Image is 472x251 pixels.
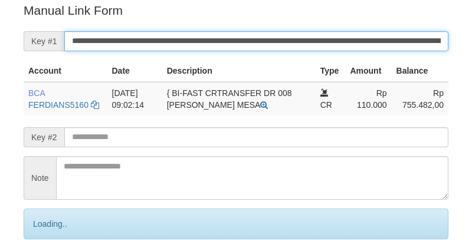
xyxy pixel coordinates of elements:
[24,2,448,19] p: Manual Link Form
[107,82,162,115] td: [DATE] 09:02:14
[345,60,391,82] th: Amount
[28,88,45,98] span: BCA
[316,60,346,82] th: Type
[392,82,448,115] td: Rp 755.482,00
[392,60,448,82] th: Balance
[24,156,56,200] span: Note
[24,209,448,239] div: Loading..
[162,60,316,82] th: Description
[345,82,391,115] td: Rp 110.000
[24,127,64,147] span: Key #2
[91,100,99,110] a: Copy FERDIANS5160 to clipboard
[28,100,88,110] a: FERDIANS5160
[24,31,64,51] span: Key #1
[320,100,332,110] span: CR
[162,82,316,115] td: { BI-FAST CRTRANSFER DR 008 [PERSON_NAME] MESA
[24,60,107,82] th: Account
[107,60,162,82] th: Date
